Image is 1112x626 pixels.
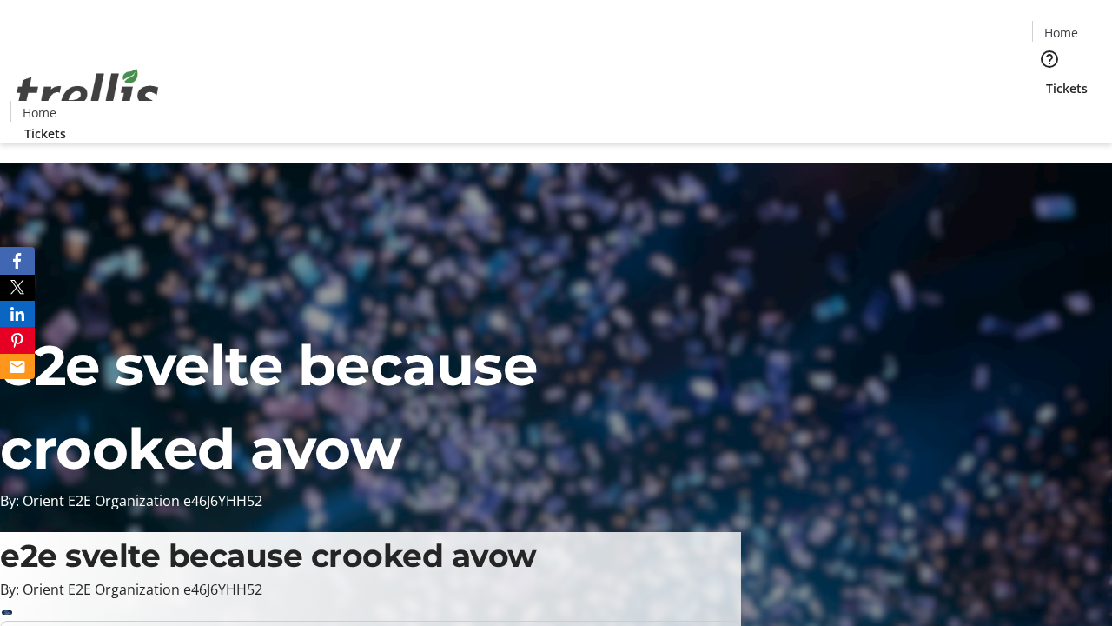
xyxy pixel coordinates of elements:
button: Cart [1032,97,1067,132]
span: Home [23,103,56,122]
a: Home [1033,23,1089,42]
span: Tickets [24,124,66,143]
img: Orient E2E Organization e46J6YHH52's Logo [10,50,165,137]
a: Tickets [1032,79,1102,97]
span: Tickets [1046,79,1088,97]
button: Help [1032,42,1067,77]
a: Tickets [10,124,80,143]
a: Home [11,103,67,122]
span: Home [1044,23,1078,42]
